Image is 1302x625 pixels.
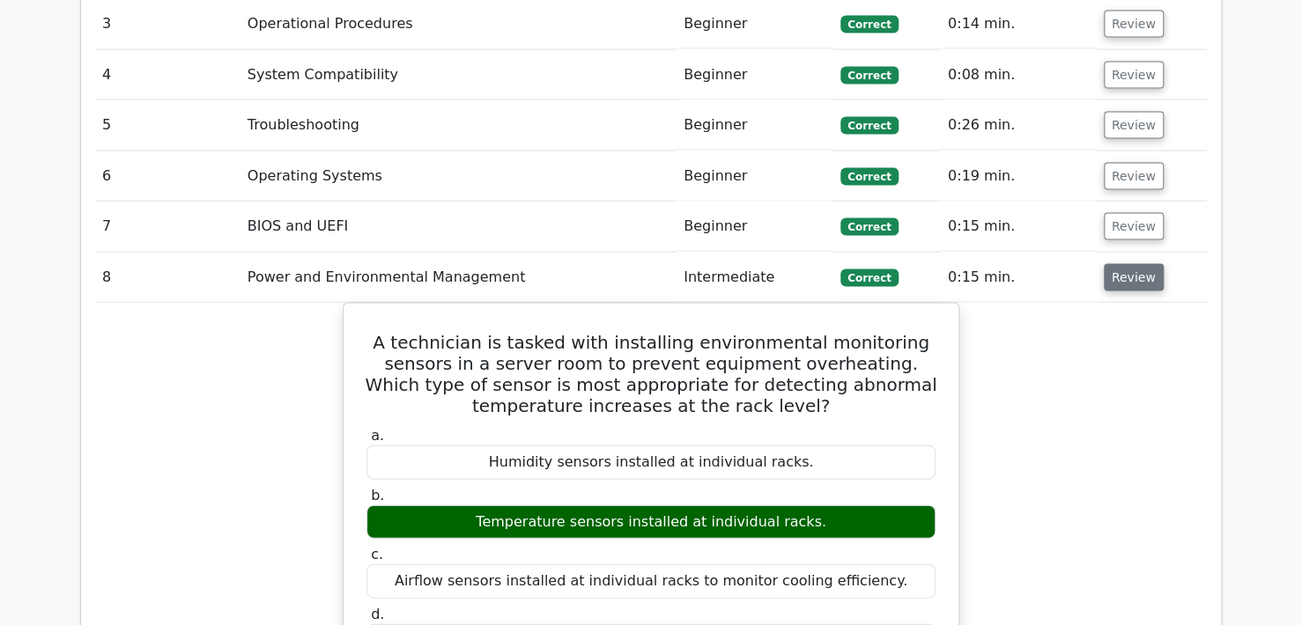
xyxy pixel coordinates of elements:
span: Correct [840,16,898,33]
span: Correct [840,269,898,287]
div: Humidity sensors installed at individual racks. [366,445,936,480]
button: Review [1104,11,1164,38]
td: Troubleshooting [240,100,677,151]
span: c. [371,546,383,562]
span: Correct [840,218,898,236]
span: Correct [840,168,898,186]
span: a. [371,427,384,444]
td: Operating Systems [240,151,677,202]
div: Airflow sensors installed at individual racks to monitor cooling efficiency. [366,564,936,599]
td: Intermediate [677,253,833,303]
td: System Compatibility [240,50,677,100]
td: 0:08 min. [941,50,1097,100]
span: d. [371,606,384,622]
button: Review [1104,213,1164,240]
button: Review [1104,62,1164,89]
td: 4 [95,50,240,100]
div: Temperature sensors installed at individual racks. [366,505,936,540]
span: Correct [840,117,898,135]
td: Beginner [677,151,833,202]
span: b. [371,487,384,504]
button: Review [1104,163,1164,190]
td: 7 [95,202,240,252]
td: 5 [95,100,240,151]
td: Power and Environmental Management [240,253,677,303]
td: 0:15 min. [941,202,1097,252]
td: 0:15 min. [941,253,1097,303]
td: Beginner [677,100,833,151]
button: Review [1104,112,1164,139]
td: Beginner [677,202,833,252]
td: 0:19 min. [941,151,1097,202]
h5: A technician is tasked with installing environmental monitoring sensors in a server room to preve... [365,332,937,416]
span: Correct [840,67,898,85]
button: Review [1104,264,1164,291]
td: 6 [95,151,240,202]
td: Beginner [677,50,833,100]
td: 0:26 min. [941,100,1097,151]
td: 8 [95,253,240,303]
td: BIOS and UEFI [240,202,677,252]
